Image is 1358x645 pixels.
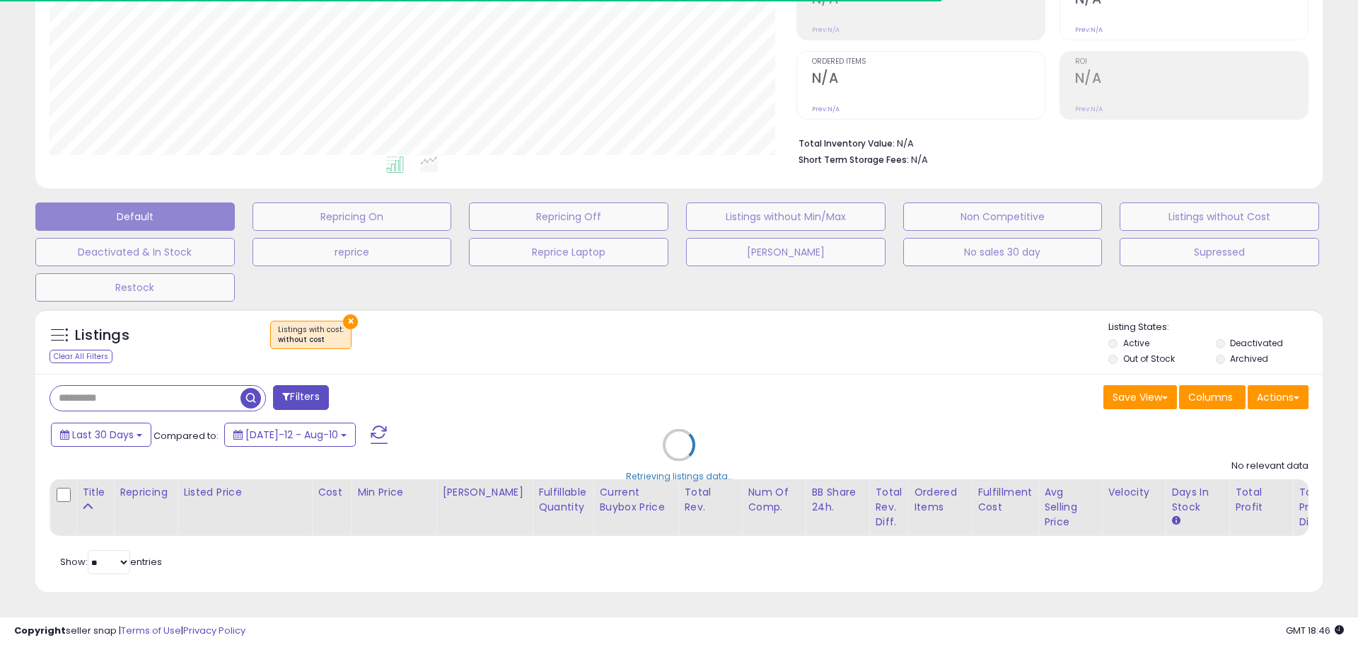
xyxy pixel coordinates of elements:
[903,238,1103,266] button: No sales 30 day
[35,202,235,231] button: Default
[812,58,1045,66] span: Ordered Items
[469,202,668,231] button: Repricing Off
[812,25,840,34] small: Prev: N/A
[903,202,1103,231] button: Non Competitive
[253,202,452,231] button: Repricing On
[121,624,181,637] a: Terms of Use
[1075,105,1103,113] small: Prev: N/A
[1120,202,1319,231] button: Listings without Cost
[1120,238,1319,266] button: Supressed
[469,238,668,266] button: Reprice Laptop
[1075,58,1308,66] span: ROI
[686,202,886,231] button: Listings without Min/Max
[1075,70,1308,89] h2: N/A
[35,238,235,266] button: Deactivated & In Stock
[799,137,895,149] b: Total Inventory Value:
[812,70,1045,89] h2: N/A
[626,469,732,482] div: Retrieving listings data..
[253,238,452,266] button: reprice
[1286,624,1344,637] span: 2025-09-10 18:46 GMT
[14,624,245,638] div: seller snap | |
[35,273,235,302] button: Restock
[812,105,840,113] small: Prev: N/A
[799,134,1298,151] li: N/A
[1075,25,1103,34] small: Prev: N/A
[14,624,66,637] strong: Copyright
[911,153,928,166] span: N/A
[799,154,909,166] b: Short Term Storage Fees:
[183,624,245,637] a: Privacy Policy
[686,238,886,266] button: [PERSON_NAME]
